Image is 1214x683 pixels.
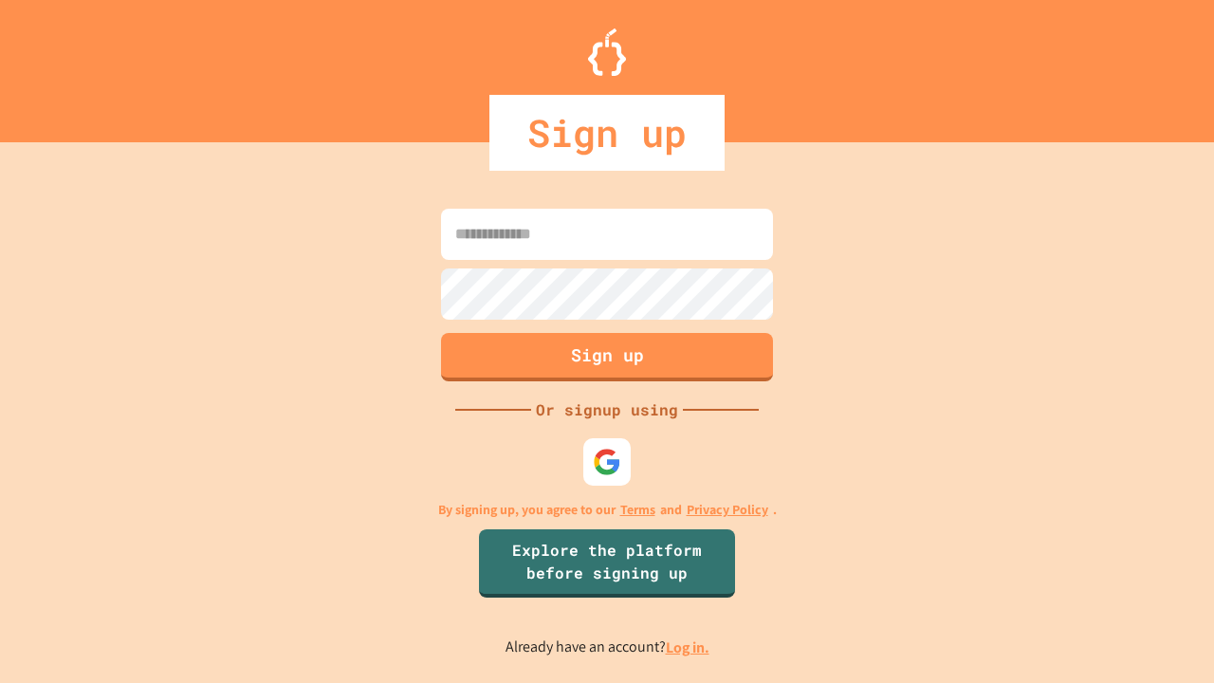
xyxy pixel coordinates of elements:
[666,637,709,657] a: Log in.
[489,95,725,171] div: Sign up
[620,500,655,520] a: Terms
[438,500,777,520] p: By signing up, you agree to our and .
[441,333,773,381] button: Sign up
[479,529,735,598] a: Explore the platform before signing up
[588,28,626,76] img: Logo.svg
[593,448,621,476] img: google-icon.svg
[506,636,709,659] p: Already have an account?
[687,500,768,520] a: Privacy Policy
[531,398,683,421] div: Or signup using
